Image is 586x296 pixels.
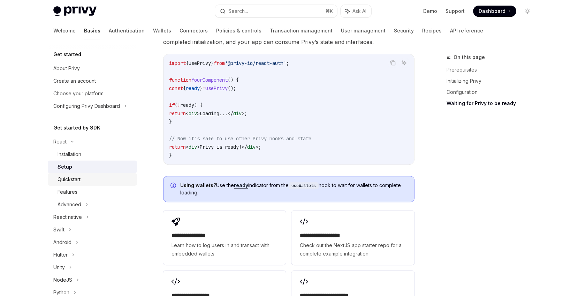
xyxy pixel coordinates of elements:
[170,183,177,190] svg: Info
[53,50,81,59] h5: Get started
[447,87,539,98] a: Configuration
[180,182,407,196] span: Use the indicator from the hook to wait for wallets to complete loading.
[180,182,216,188] strong: Using wallets?
[48,87,137,100] a: Choose your platform
[388,58,397,67] button: Copy the contents from the code block
[197,144,200,150] span: >
[228,110,233,117] span: </
[447,98,539,109] a: Waiting for Privy to be ready
[53,138,67,146] div: React
[53,102,120,110] div: Configuring Privy Dashboard
[446,8,465,15] a: Support
[225,60,286,66] span: '@privy-io/react-auth'
[53,276,72,284] div: NodeJS
[48,173,137,186] a: Quickstart
[191,77,228,83] span: YourComponent
[169,152,172,158] span: }
[169,77,191,83] span: function
[289,182,319,189] code: useWallets
[48,148,137,161] a: Installation
[186,110,189,117] span: <
[186,144,189,150] span: <
[58,200,81,209] div: Advanced
[215,5,337,17] button: Search...⌘K
[84,22,100,39] a: Basics
[454,53,485,61] span: On this page
[53,251,68,259] div: Flutter
[53,225,64,234] div: Swift
[169,102,175,108] span: if
[186,85,200,91] span: ready
[242,144,247,150] span: </
[352,8,366,15] span: Ask AI
[189,110,197,117] span: div
[53,77,96,85] div: Create an account
[186,60,189,66] span: {
[197,110,200,117] span: >
[233,110,242,117] span: div
[53,263,65,272] div: Unity
[228,7,248,15] div: Search...
[58,175,81,184] div: Quickstart
[48,75,137,87] a: Create an account
[522,6,533,17] button: Toggle dark mode
[228,85,236,91] span: ();
[200,110,228,117] span: Loading...
[341,5,371,17] button: Ask AI
[216,22,261,39] a: Policies & controls
[48,186,137,198] a: Features
[256,144,258,150] span: >
[270,22,333,39] a: Transaction management
[53,22,76,39] a: Welcome
[180,102,194,108] span: ready
[48,62,137,75] a: About Privy
[180,22,208,39] a: Connectors
[473,6,516,17] a: Dashboard
[423,8,437,15] a: Demo
[341,22,386,39] a: User management
[48,161,137,173] a: Setup
[205,85,228,91] span: usePrivy
[447,64,539,75] a: Prerequisites
[58,150,81,158] div: Installation
[58,163,72,171] div: Setup
[244,110,247,117] span: ;
[242,110,244,117] span: >
[169,119,172,125] span: }
[214,60,225,66] span: from
[169,60,186,66] span: import
[153,22,171,39] a: Wallets
[183,85,186,91] span: {
[189,60,211,66] span: usePrivy
[53,6,97,16] img: light logo
[58,188,77,196] div: Features
[189,144,197,150] span: div
[109,22,145,39] a: Authentication
[228,77,239,83] span: () {
[53,213,82,221] div: React native
[291,210,414,265] a: **** **** **** ****Check out the NextJS app starter repo for a complete example integration
[447,75,539,87] a: Initializing Privy
[286,60,289,66] span: ;
[394,22,414,39] a: Security
[175,102,177,108] span: (
[169,135,311,142] span: // Now it's safe to use other Privy hooks and state
[200,144,242,150] span: Privy is ready!
[200,85,203,91] span: }
[177,102,180,108] span: !
[53,238,71,246] div: Android
[422,22,442,39] a: Recipes
[172,241,277,258] span: Learn how to log users in and transact with embedded wallets
[194,102,203,108] span: ) {
[169,144,186,150] span: return
[247,144,256,150] span: div
[211,60,214,66] span: }
[300,241,406,258] span: Check out the NextJS app starter repo for a complete example integration
[163,210,286,265] a: **** **** **** *Learn how to log users in and transact with embedded wallets
[326,8,333,14] span: ⌘ K
[450,22,483,39] a: API reference
[203,85,205,91] span: =
[258,144,261,150] span: ;
[234,182,248,188] a: ready
[53,64,80,73] div: About Privy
